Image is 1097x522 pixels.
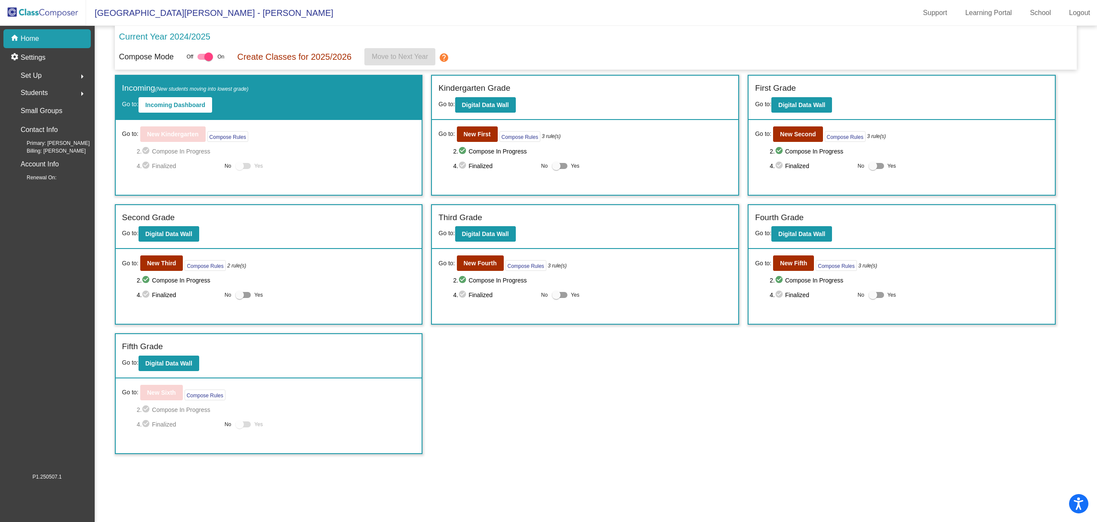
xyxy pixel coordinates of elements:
[147,260,176,267] b: New Third
[237,50,351,63] p: Create Classes for 2025/2026
[145,360,192,367] b: Digital Data Wall
[21,70,42,82] span: Set Up
[453,161,536,171] span: 4. Finalized
[185,390,225,400] button: Compose Rules
[225,291,231,299] span: No
[773,126,823,142] button: New Second
[142,161,152,171] mat-icon: check_circle
[137,146,416,157] span: 2. Compose In Progress
[10,52,21,63] mat-icon: settings
[457,255,504,271] button: New Fourth
[770,146,1048,157] span: 2. Compose In Progress
[778,101,825,108] b: Digital Data Wall
[122,259,139,268] span: Go to:
[887,290,896,300] span: Yes
[438,259,455,268] span: Go to:
[187,53,194,61] span: Off
[254,290,263,300] span: Yes
[458,146,468,157] mat-icon: check_circle
[140,126,206,142] button: New Kindergarten
[140,255,183,271] button: New Third
[770,275,1048,286] span: 2. Compose In Progress
[140,385,183,400] button: New Sixth
[453,290,536,300] span: 4. Finalized
[21,52,46,63] p: Settings
[571,161,579,171] span: Yes
[147,389,176,396] b: New Sixth
[462,101,509,108] b: Digital Data Wall
[541,162,548,170] span: No
[185,260,225,271] button: Compose Rules
[86,6,333,20] span: [GEOGRAPHIC_DATA][PERSON_NAME] - [PERSON_NAME]
[122,230,139,236] span: Go to:
[455,97,516,113] button: Digital Data Wall
[137,405,416,415] span: 2. Compose In Progress
[770,290,853,300] span: 4. Finalized
[780,260,807,267] b: New Fifth
[77,89,87,99] mat-icon: arrow_right
[13,174,56,181] span: Renewal On:
[122,82,249,95] label: Incoming
[139,356,199,371] button: Digital Data Wall
[542,132,561,140] i: 3 rule(s)
[916,6,954,20] a: Support
[453,146,732,157] span: 2. Compose In Progress
[142,290,152,300] mat-icon: check_circle
[1023,6,1058,20] a: School
[755,259,771,268] span: Go to:
[13,147,86,155] span: Billing: [PERSON_NAME]
[464,260,497,267] b: New Fourth
[438,101,455,107] span: Go to:
[119,51,174,63] p: Compose Mode
[858,291,864,299] span: No
[142,146,152,157] mat-icon: check_circle
[462,230,509,237] b: Digital Data Wall
[453,275,732,286] span: 2. Compose In Progress
[21,124,58,136] p: Contact Info
[457,126,498,142] button: New First
[122,388,139,397] span: Go to:
[771,97,832,113] button: Digital Data Wall
[145,101,205,108] b: Incoming Dashboard
[816,260,857,271] button: Compose Rules
[21,34,39,44] p: Home
[13,139,90,147] span: Primary: [PERSON_NAME]
[755,82,796,95] label: First Grade
[867,132,886,140] i: 3 rule(s)
[137,419,220,430] span: 4. Finalized
[775,161,785,171] mat-icon: check_circle
[1062,6,1097,20] a: Logout
[364,48,435,65] button: Move to Next Year
[755,101,771,107] span: Go to:
[254,419,263,430] span: Yes
[225,421,231,428] span: No
[439,52,449,63] mat-icon: help
[438,129,455,138] span: Go to:
[372,53,428,60] span: Move to Next Year
[139,226,199,242] button: Digital Data Wall
[137,290,220,300] span: 4. Finalized
[137,161,220,171] span: 4. Finalized
[21,158,59,170] p: Account Info
[458,290,468,300] mat-icon: check_circle
[10,34,21,44] mat-icon: home
[458,161,468,171] mat-icon: check_circle
[770,161,853,171] span: 4. Finalized
[119,30,210,43] p: Current Year 2024/2025
[122,359,139,366] span: Go to:
[755,129,771,138] span: Go to:
[778,230,825,237] b: Digital Data Wall
[438,230,455,236] span: Go to:
[858,262,877,270] i: 3 rule(s)
[755,230,771,236] span: Go to:
[887,161,896,171] span: Yes
[958,6,1019,20] a: Learning Portal
[571,290,579,300] span: Yes
[438,212,482,224] label: Third Grade
[541,291,548,299] span: No
[122,341,163,353] label: Fifth Grade
[207,131,248,142] button: Compose Rules
[755,212,804,224] label: Fourth Grade
[438,82,510,95] label: Kindergarten Grade
[155,86,249,92] span: (New students moving into lowest grade)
